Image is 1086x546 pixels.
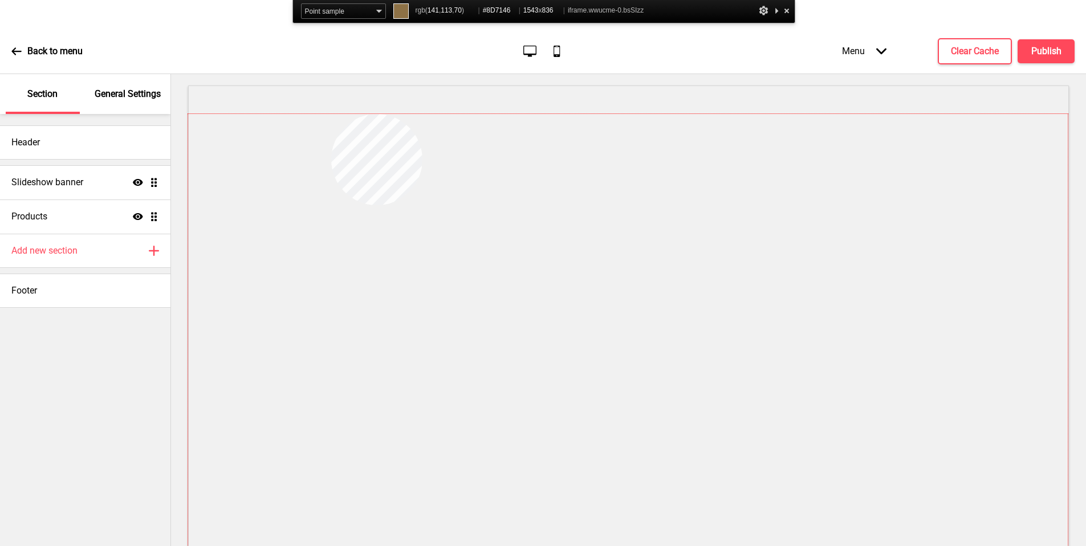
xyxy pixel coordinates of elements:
[563,6,565,14] span: |
[95,88,161,100] p: General Settings
[11,284,37,297] h4: Footer
[568,3,644,18] span: iframe
[951,45,999,58] h4: Clear Cache
[523,3,560,18] span: x
[1018,39,1075,63] button: Publish
[772,3,781,18] div: Collapse This Panel
[758,3,770,18] div: Options
[519,6,520,14] span: |
[11,136,40,149] h4: Header
[483,3,516,18] span: #8D7146
[1031,45,1061,58] h4: Publish
[27,88,58,100] p: Section
[416,3,475,18] span: rgb( , , )
[11,176,83,189] h4: Slideshow banner
[441,6,452,14] span: 113
[11,245,78,257] h4: Add new section
[11,36,83,67] a: Back to menu
[542,6,553,14] span: 836
[831,34,898,68] div: Menu
[781,3,792,18] div: Close and Stop Picking
[27,45,83,58] p: Back to menu
[11,210,47,223] h4: Products
[478,6,480,14] span: |
[454,6,462,14] span: 70
[428,6,439,14] span: 141
[523,6,539,14] span: 1543
[938,38,1012,64] button: Clear Cache
[587,6,644,14] span: .wwucme-0.bsSIzz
